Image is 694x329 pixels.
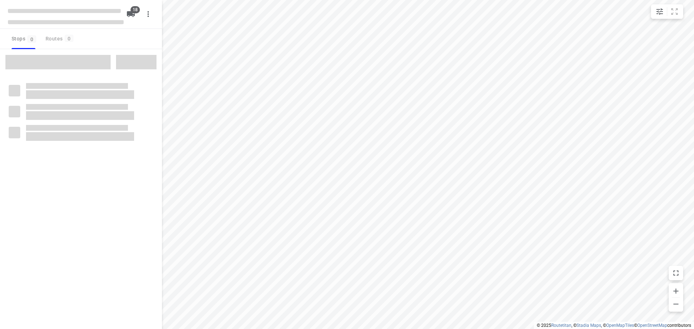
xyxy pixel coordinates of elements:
[637,323,667,328] a: OpenStreetMap
[652,4,667,19] button: Map settings
[651,4,683,19] div: small contained button group
[537,323,691,328] li: © 2025 , © , © © contributors
[577,323,601,328] a: Stadia Maps
[606,323,634,328] a: OpenMapTiles
[551,323,571,328] a: Routetitan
